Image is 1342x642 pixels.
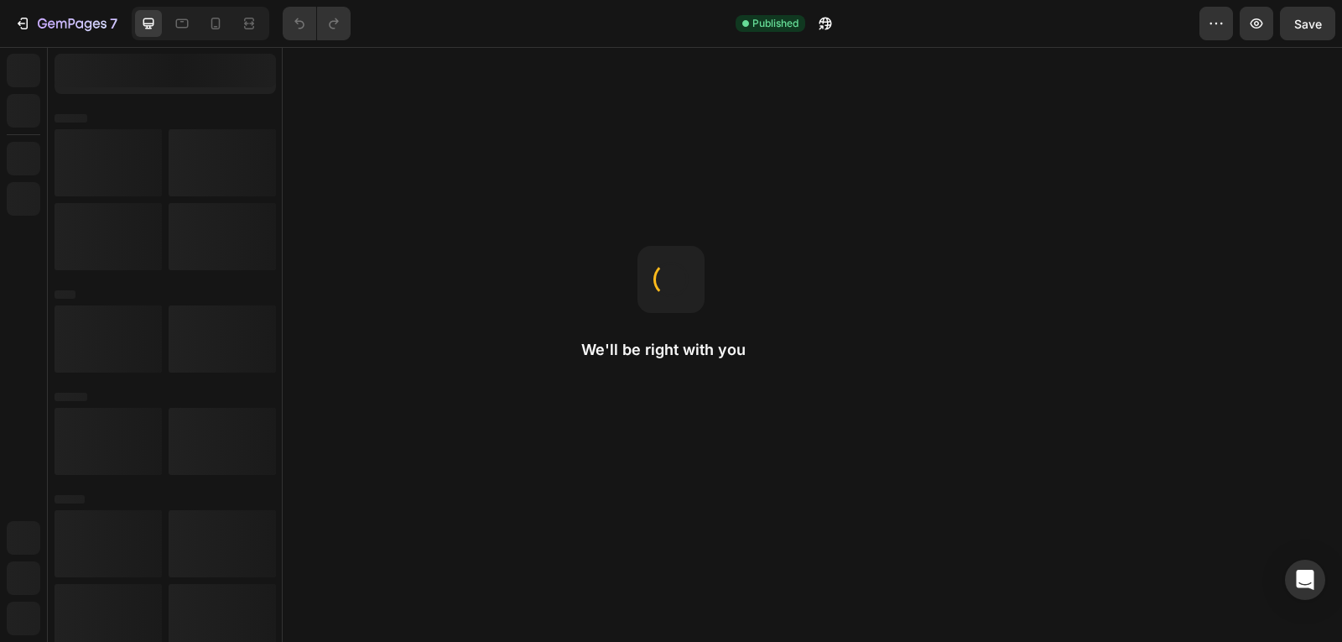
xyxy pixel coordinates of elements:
[1280,7,1335,40] button: Save
[110,13,117,34] p: 7
[1285,560,1325,600] div: Open Intercom Messenger
[1294,17,1322,31] span: Save
[752,16,798,31] span: Published
[581,340,761,360] h2: We'll be right with you
[283,7,351,40] div: Undo/Redo
[7,7,125,40] button: 7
